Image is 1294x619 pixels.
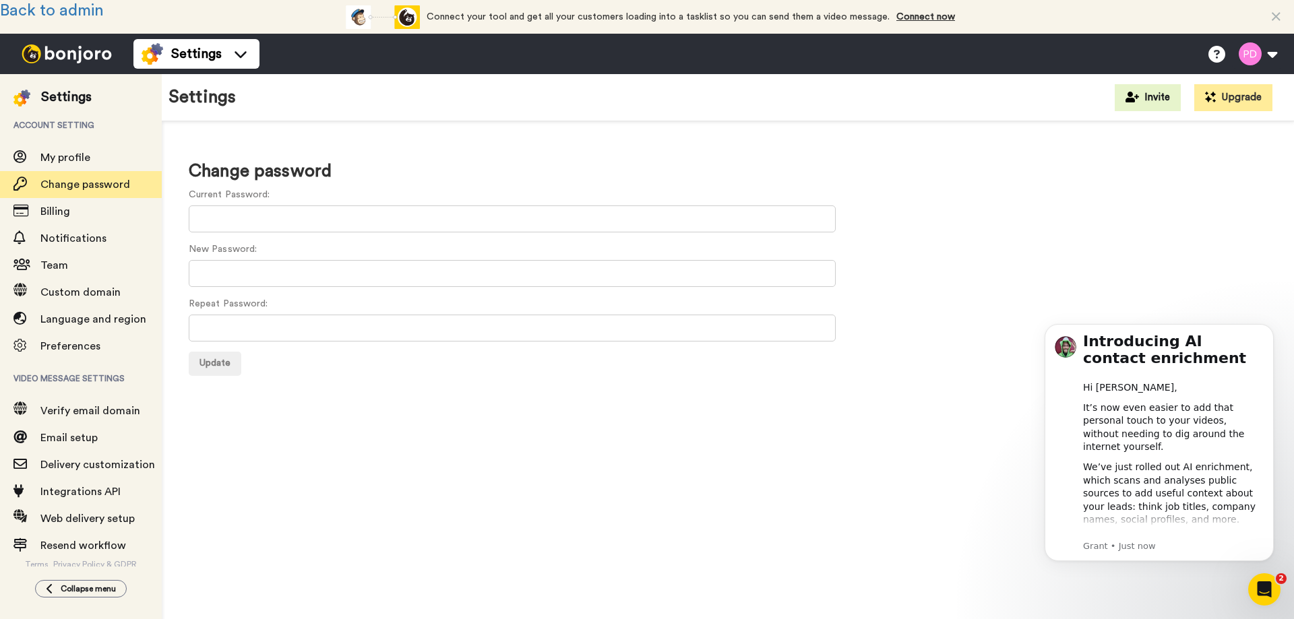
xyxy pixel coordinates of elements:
[40,432,98,443] span: Email setup
[40,341,100,352] span: Preferences
[168,88,236,107] h1: Settings
[1115,84,1181,111] button: Invite
[1194,84,1272,111] button: Upgrade
[40,152,90,163] span: My profile
[896,12,955,22] a: Connect now
[142,43,163,65] img: settings-colored.svg
[189,352,241,376] button: Update
[1276,573,1287,584] span: 2
[59,233,239,245] p: Message from Grant, sent Just now
[199,358,230,368] span: Update
[40,233,106,244] span: Notifications
[13,90,30,106] img: settings-colored.svg
[40,206,70,217] span: Billing
[1024,307,1294,612] iframe: Intercom notifications message
[427,12,890,22] span: Connect your tool and get all your customers loading into a tasklist so you can send them a video...
[59,227,195,238] b: It’s designed to help you:
[189,162,1267,181] h1: Change password
[40,405,140,416] span: Verify email domain
[40,179,130,190] span: Change password
[35,580,127,597] button: Collapse menu
[1248,573,1281,606] iframe: Intercom live chat
[40,260,68,271] span: Team
[59,226,239,306] div: ✅ Create more relevant, engaging videos ✅ Save time researching new leads ✅ Increase response rat...
[40,314,146,325] span: Language and region
[40,486,121,497] span: Integrations API
[40,287,121,298] span: Custom domain
[40,459,155,470] span: Delivery customization
[61,583,116,594] span: Collapse menu
[16,44,117,63] img: bj-logo-header-white.svg
[40,513,135,524] span: Web delivery setup
[189,242,257,257] label: New Password:
[41,88,92,106] div: Settings
[171,44,222,63] span: Settings
[40,540,126,551] span: Resend workflow
[189,188,270,202] label: Current Password:
[189,297,268,311] label: Repeat Password:
[346,5,420,29] div: animation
